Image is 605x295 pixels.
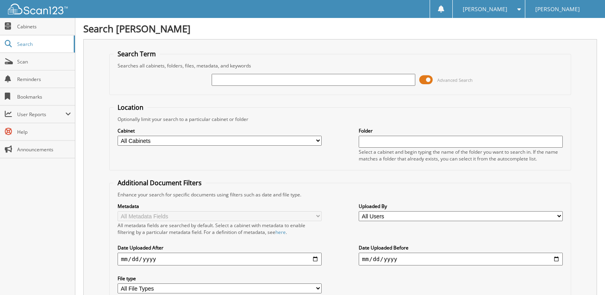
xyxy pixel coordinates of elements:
label: Metadata [118,203,321,210]
a: here [275,229,286,236]
span: Reminders [17,76,71,83]
div: Enhance your search for specific documents using filters such as date and file type. [114,191,566,198]
span: Announcements [17,146,71,153]
div: All metadata fields are searched by default. Select a cabinet with metadata to enable filtering b... [118,222,321,236]
label: Folder [359,127,562,134]
input: start [118,253,321,265]
span: Bookmarks [17,93,71,100]
span: User Reports [17,111,65,118]
h1: Search [PERSON_NAME] [83,22,597,35]
legend: Location [114,103,147,112]
legend: Search Term [114,49,160,58]
div: Searches all cabinets, folders, files, metadata, and keywords [114,62,566,69]
span: Search [17,41,70,48]
label: Uploaded By [359,203,562,210]
img: scan123-logo-white.svg [8,4,68,14]
label: Date Uploaded After [118,244,321,251]
span: Help [17,129,71,135]
div: Optionally limit your search to a particular cabinet or folder [114,116,566,123]
label: File type [118,275,321,282]
label: Date Uploaded Before [359,244,562,251]
input: end [359,253,562,265]
div: Select a cabinet and begin typing the name of the folder you want to search in. If the name match... [359,148,562,162]
span: [PERSON_NAME] [535,7,580,12]
label: Cabinet [118,127,321,134]
span: [PERSON_NAME] [463,7,507,12]
legend: Additional Document Filters [114,178,206,187]
span: Advanced Search [437,77,473,83]
span: Cabinets [17,23,71,30]
span: Scan [17,58,71,65]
